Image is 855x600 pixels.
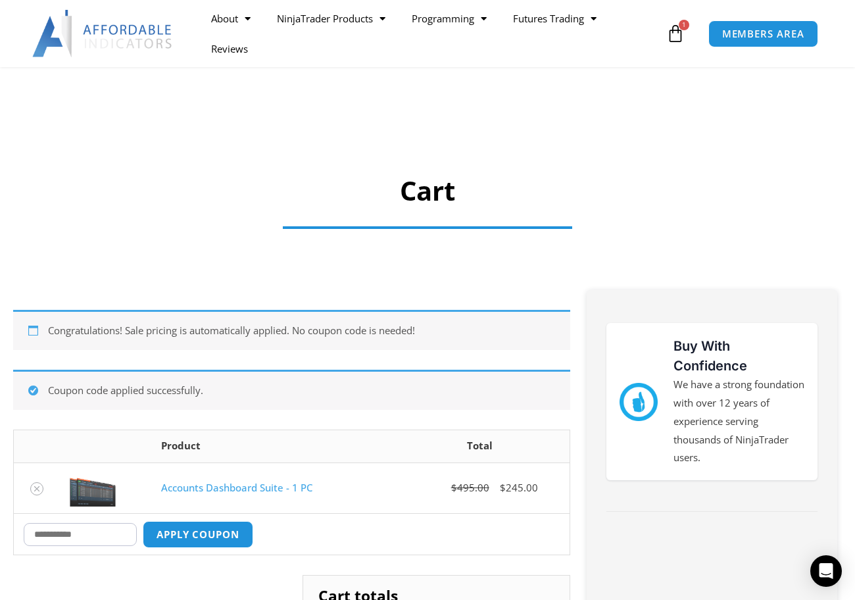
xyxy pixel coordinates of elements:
th: Total [390,430,569,463]
div: Congratulations! Sale pricing is automatically applied. No coupon code is needed! [13,310,570,350]
a: 1 [647,14,704,53]
a: Remove Accounts Dashboard Suite - 1 PC from cart [30,482,43,495]
nav: Menu [198,3,663,64]
a: MEMBERS AREA [708,20,818,47]
a: Accounts Dashboard Suite - 1 PC [161,481,312,494]
h3: Buy With Confidence [673,336,805,376]
bdi: 495.00 [451,481,489,494]
div: Open Intercom Messenger [810,555,842,587]
span: 1 [679,20,689,30]
a: Reviews [198,34,261,64]
a: Programming [399,3,500,34]
span: MEMBERS AREA [722,29,804,39]
p: We have a strong foundation with over 12 years of experience serving thousands of NinjaTrader users. [673,376,805,467]
img: mark thumbs good 43913 | Affordable Indicators – NinjaTrader [620,383,658,421]
img: Screenshot 2024-08-26 155710eeeee | Affordable Indicators – NinjaTrader [70,470,116,507]
img: LogoAI | Affordable Indicators – NinjaTrader [32,10,174,57]
bdi: 245.00 [500,481,538,494]
div: Coupon code applied successfully. [13,370,570,410]
th: Product [151,430,390,463]
button: Apply coupon [143,521,253,548]
a: NinjaTrader Products [264,3,399,34]
span: $ [500,481,506,494]
a: Futures Trading [500,3,610,34]
a: About [198,3,264,34]
span: $ [451,481,457,494]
